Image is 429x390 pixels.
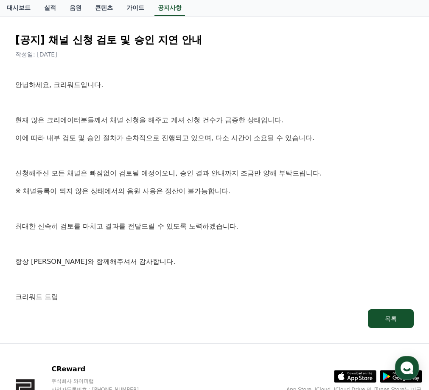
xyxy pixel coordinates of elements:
[3,269,56,291] a: 홈
[78,283,88,289] span: 대화
[131,282,141,289] span: 설정
[385,314,397,323] div: 목록
[15,79,414,90] p: 안녕하세요, 크리워드입니다.
[51,364,155,374] p: CReward
[368,309,414,328] button: 목록
[27,282,32,289] span: 홈
[15,33,414,47] h2: [공지] 채널 신청 검토 및 승인 지연 안내
[15,51,57,58] span: 작성일: [DATE]
[56,269,109,291] a: 대화
[109,269,163,291] a: 설정
[15,309,414,328] a: 목록
[15,133,414,144] p: 이에 따라 내부 검토 및 승인 절차가 순차적으로 진행되고 있으며, 다소 시간이 소요될 수 있습니다.
[51,378,155,384] p: 주식회사 와이피랩
[15,115,414,126] p: 현재 많은 크리에이터분들께서 채널 신청을 해주고 계셔 신청 건수가 급증한 상태입니다.
[15,168,414,179] p: 신청해주신 모든 채널은 빠짐없이 검토될 예정이오니, 승인 결과 안내까지 조금만 양해 부탁드립니다.
[15,221,414,232] p: 최대한 신속히 검토를 마치고 결과를 전달드릴 수 있도록 노력하겠습니다.
[15,256,414,267] p: 항상 [PERSON_NAME]와 함께해주셔서 감사합니다.
[15,291,414,302] p: 크리워드 드림
[15,187,230,195] u: ※ 채널등록이 되지 않은 상태에서의 음원 사용은 정산이 불가능합니다.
